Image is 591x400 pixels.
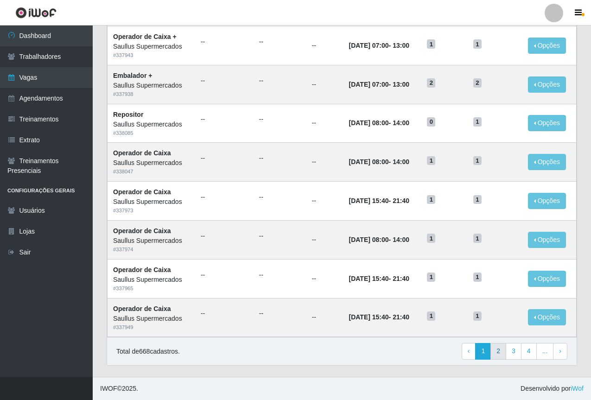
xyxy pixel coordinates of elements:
[113,197,190,207] div: Saullus Supermercados
[349,158,389,165] time: [DATE] 08:00
[113,90,190,98] div: # 337938
[201,309,248,318] ul: --
[349,236,409,243] strong: -
[473,311,482,321] span: 1
[113,236,190,246] div: Saullus Supermercados
[306,298,343,337] td: --
[201,114,248,124] ul: --
[349,313,409,321] strong: -
[113,227,171,235] strong: Operador de Caixa
[259,192,301,202] ul: --
[559,347,561,355] span: ›
[306,259,343,298] td: --
[427,234,435,243] span: 1
[306,143,343,182] td: --
[528,38,566,54] button: Opções
[427,156,435,165] span: 1
[473,273,482,282] span: 1
[528,76,566,93] button: Opções
[528,271,566,287] button: Opções
[349,119,389,127] time: [DATE] 08:00
[528,115,566,131] button: Opções
[349,197,409,204] strong: -
[490,343,506,360] a: 2
[536,343,554,360] a: ...
[393,313,409,321] time: 21:40
[306,104,343,143] td: --
[427,273,435,282] span: 1
[306,26,343,65] td: --
[473,117,482,127] span: 1
[349,81,409,88] strong: -
[393,197,409,204] time: 21:40
[259,153,301,163] ul: --
[349,275,409,282] strong: -
[116,347,180,356] p: Total de 668 cadastros.
[468,347,470,355] span: ‹
[528,193,566,209] button: Opções
[528,232,566,248] button: Opções
[113,168,190,176] div: # 338047
[259,114,301,124] ul: --
[393,119,409,127] time: 14:00
[100,384,138,394] span: © 2025 .
[113,188,171,196] strong: Operador de Caixa
[349,197,389,204] time: [DATE] 15:40
[462,343,567,360] nav: pagination
[349,42,389,49] time: [DATE] 07:00
[393,275,409,282] time: 21:40
[113,207,190,215] div: # 337973
[462,343,476,360] a: Previous
[306,220,343,259] td: --
[553,343,567,360] a: Next
[113,158,190,168] div: Saullus Supermercados
[113,129,190,137] div: # 338085
[506,343,521,360] a: 3
[349,275,389,282] time: [DATE] 15:40
[475,343,491,360] a: 1
[113,149,171,157] strong: Operador de Caixa
[349,42,409,49] strong: -
[113,246,190,254] div: # 337974
[113,314,190,324] div: Saullus Supermercados
[15,7,57,19] img: CoreUI Logo
[349,158,409,165] strong: -
[201,231,248,241] ul: --
[427,311,435,321] span: 1
[113,324,190,331] div: # 337949
[306,182,343,221] td: --
[427,78,435,88] span: 2
[259,231,301,241] ul: --
[113,51,190,59] div: # 337943
[259,309,301,318] ul: --
[393,236,409,243] time: 14:00
[521,343,537,360] a: 4
[201,270,248,280] ul: --
[473,39,482,49] span: 1
[349,313,389,321] time: [DATE] 15:40
[393,42,409,49] time: 13:00
[473,234,482,243] span: 1
[201,37,248,47] ul: --
[473,195,482,204] span: 1
[113,275,190,285] div: Saullus Supermercados
[113,33,177,40] strong: Operador de Caixa +
[259,37,301,47] ul: --
[528,309,566,325] button: Opções
[528,154,566,170] button: Opções
[100,385,117,392] span: IWOF
[113,72,152,79] strong: Embalador +
[427,117,435,127] span: 0
[427,39,435,49] span: 1
[259,270,301,280] ul: --
[349,119,409,127] strong: -
[393,158,409,165] time: 14:00
[521,384,584,394] span: Desenvolvido por
[306,65,343,104] td: --
[393,81,409,88] time: 13:00
[349,81,389,88] time: [DATE] 07:00
[113,285,190,292] div: # 337965
[259,76,301,86] ul: --
[113,42,190,51] div: Saullus Supermercados
[473,78,482,88] span: 2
